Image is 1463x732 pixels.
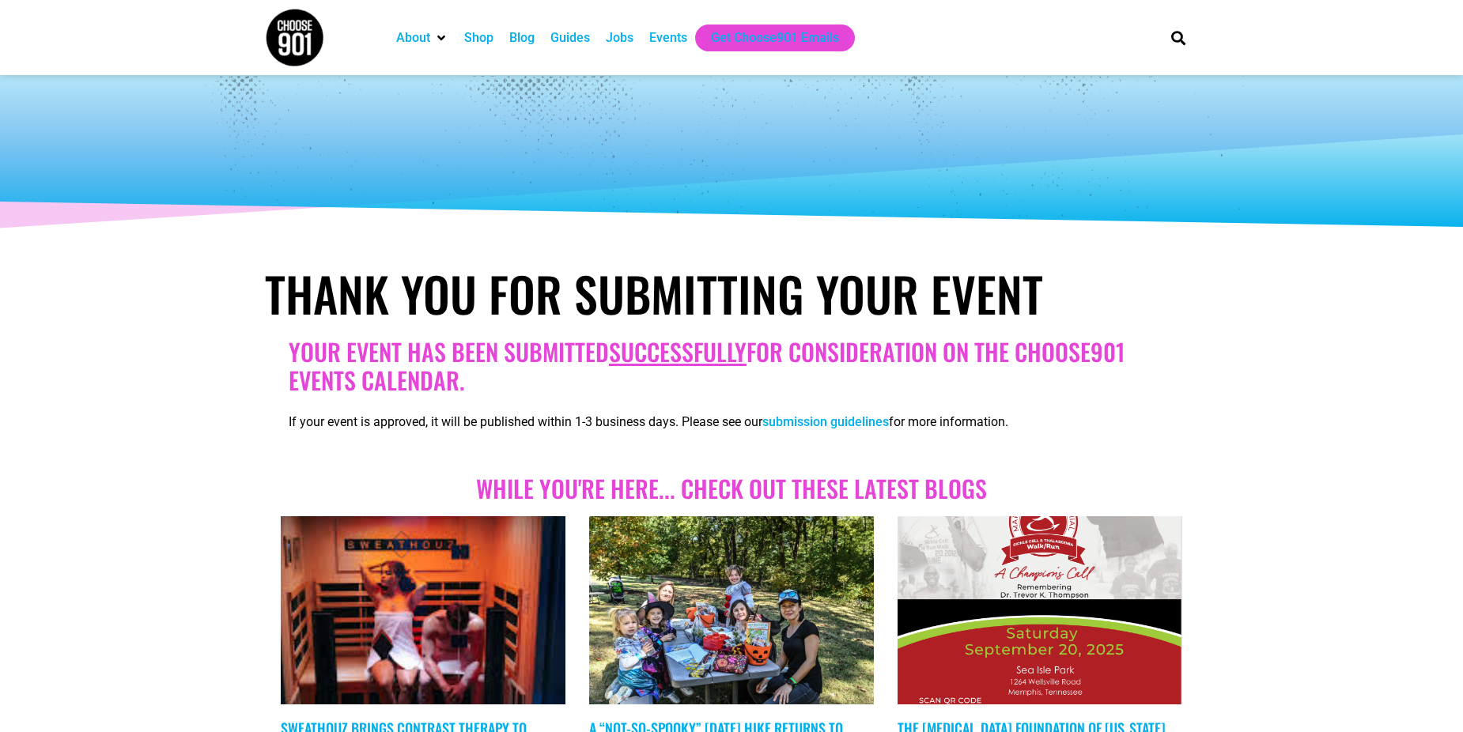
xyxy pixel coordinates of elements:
[649,28,687,47] a: Events
[609,334,747,369] u: successfully
[711,28,839,47] a: Get Choose901 Emails
[289,338,1174,394] h2: Your Event has been submitted for consideration on the Choose901 events calendar.
[606,28,633,47] a: Jobs
[388,25,1144,51] nav: Main nav
[396,28,430,47] a: About
[550,28,590,47] a: Guides
[1166,25,1192,51] div: Search
[388,25,456,51] div: About
[265,265,1198,322] h1: Thank You for Submitting Your Event
[464,28,493,47] a: Shop
[762,414,889,429] a: submission guidelines
[289,414,1008,429] span: If your event is approved, it will be published within 1-3 business days. Please see our for more...
[289,474,1174,503] h2: While you're here... Check out these Latest blogs
[509,28,535,47] a: Blog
